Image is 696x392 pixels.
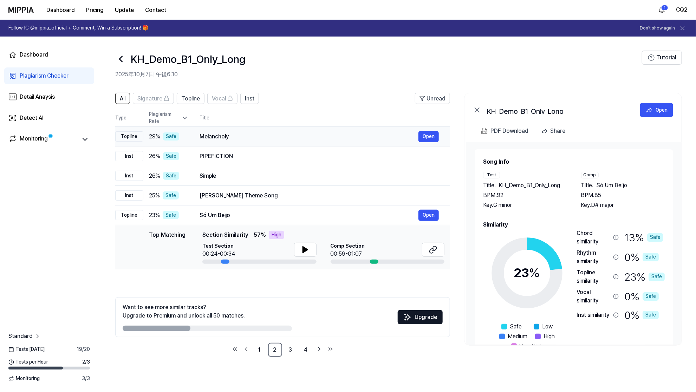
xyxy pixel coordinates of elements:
a: Standard [8,332,41,340]
div: 00:24-00:34 [202,250,235,258]
div: Inst [115,171,143,181]
button: Tutorial [642,51,682,65]
button: Upgrade [398,310,443,324]
span: Section Similarity [202,231,248,239]
span: Test Section [202,243,235,250]
th: Type [115,110,143,127]
span: Vocal [212,94,226,103]
div: Key. D# major [581,201,665,209]
span: Low [542,322,553,331]
div: Test [483,172,500,178]
div: BPM. 85 [581,191,665,200]
div: Monitoring [20,135,48,144]
div: 13 % [624,229,663,246]
button: CQ2 [676,6,688,14]
a: Song InfoTestTitle.KH_Demo_B1_Only_LongBPM.92Key.G minorCompTitle.Só Um BeijoBPM.85Key.D# majorSi... [466,142,682,345]
img: logo [8,7,34,13]
h2: Similarity [483,221,665,229]
div: Plagiarism Checker [20,72,69,80]
div: Safe [643,292,659,301]
span: Tests [DATE] [8,346,45,353]
button: All [115,93,130,104]
span: 26 % [149,172,160,180]
div: Want to see more similar tracks? Upgrade to Premium and unlock all 50 matches. [123,303,245,320]
div: Safe [163,172,179,180]
div: PDF Download [490,126,528,136]
span: Very High [520,342,543,351]
span: % [529,265,540,280]
a: Open [418,131,439,142]
span: Safe [510,322,522,331]
a: Go to first page [230,344,240,354]
a: 4 [299,343,313,357]
span: 26 % [149,152,160,161]
h2: 2025年10月7日 午後6:10 [115,70,642,79]
span: 19 / 20 [77,346,90,353]
span: Unread [427,94,445,103]
div: High [269,231,284,239]
div: 0 % [624,288,659,305]
div: KH_Demo_B1_Only_Long [487,106,627,114]
button: Don't show again [640,25,675,31]
span: Tests per Hour [8,359,48,366]
div: Vocal similarity [577,288,610,305]
button: Open [418,210,439,221]
div: Safe [163,211,179,220]
div: Safe [647,233,663,242]
a: SparklesUpgrade [398,316,443,323]
div: Topline [115,131,143,142]
a: Detect AI [4,110,94,126]
span: Standard [8,332,33,340]
nav: pagination [115,343,450,357]
a: 2 [268,343,282,357]
h2: Song Info [483,158,665,166]
span: 2 / 3 [82,359,90,366]
a: Dashboard [41,3,80,17]
div: Rhythm similarity [577,249,610,266]
button: Topline [177,93,204,104]
div: Open [656,106,668,114]
div: Topline similarity [577,268,610,285]
a: Update [109,0,139,20]
span: Só Um Beijo [597,181,627,190]
span: Comp Section [331,243,365,250]
div: PIPEFICTION [200,152,439,161]
div: Dashboard [20,51,48,59]
img: 알림 [658,6,666,14]
a: Go to last page [326,344,336,354]
span: 25 % [149,191,160,200]
span: Title . [483,181,496,190]
div: Detect AI [20,114,44,122]
span: All [120,94,125,103]
span: 29 % [149,132,160,141]
div: Chord similarity [577,229,610,246]
div: BPM. 92 [483,191,567,200]
span: Topline [181,94,200,103]
span: Title . [581,181,594,190]
span: 23 % [149,211,160,220]
img: Sparkles [403,313,412,321]
span: High [544,332,555,341]
div: 00:59-01:07 [331,250,365,258]
a: Contact [139,3,172,17]
div: Safe [649,273,665,281]
button: Update [109,3,139,17]
a: Monitoring [8,135,77,144]
span: 57 % [254,231,266,239]
span: Signature [137,94,162,103]
button: Pricing [80,3,109,17]
div: 1 [661,5,668,11]
button: Inst [240,93,259,104]
div: 23 % [624,268,665,285]
button: PDF Download [480,124,530,138]
button: Share [538,124,571,138]
a: Plagiarism Checker [4,67,94,84]
h1: KH_Demo_B1_Only_Long [131,52,246,66]
div: Melancholy [200,132,418,141]
span: Inst [245,94,254,103]
div: Safe [163,132,179,141]
button: Signature [133,93,174,104]
button: Open [640,103,673,117]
